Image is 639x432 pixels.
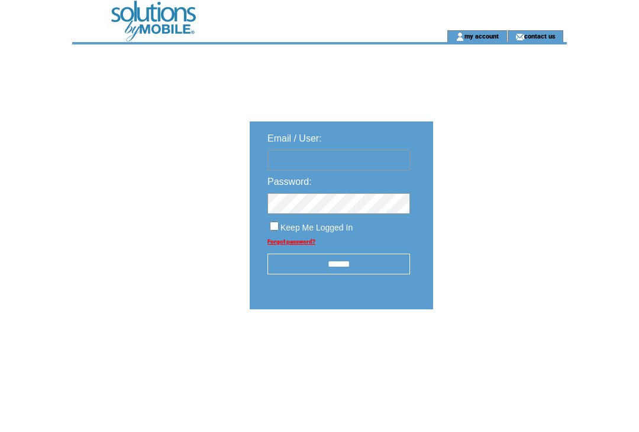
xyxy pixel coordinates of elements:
a: contact us [524,32,556,40]
img: contact_us_icon.gif [515,32,524,41]
span: Password: [267,177,312,187]
a: my account [464,32,499,40]
img: transparent.png [467,339,527,354]
a: Forgot password? [267,238,315,245]
span: Keep Me Logged In [280,223,353,232]
span: Email / User: [267,133,322,143]
img: account_icon.gif [456,32,464,41]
